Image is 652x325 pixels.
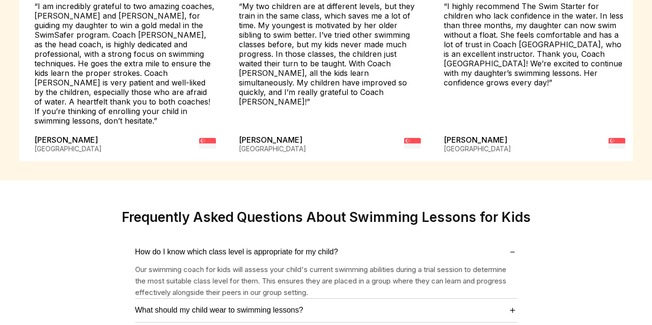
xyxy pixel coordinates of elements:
div: [PERSON_NAME] [444,135,511,154]
span: What should my child wear to swimming lessons? [135,306,303,315]
img: flag [199,135,216,152]
div: [PERSON_NAME] [239,135,306,154]
span: How do I know which class level is appropriate for my child? [135,248,338,256]
span: Our swimming coach for kids will assess your child's current swimming abilities during a trial se... [135,265,506,297]
div: [GEOGRAPHIC_DATA] [444,145,511,153]
img: flag [609,135,625,152]
div: [GEOGRAPHIC_DATA] [34,145,102,153]
span: ＋ [508,304,517,316]
button: How do I know which class level is appropriate for my child?－ [135,245,517,258]
span: － [508,245,517,258]
button: What should my child wear to swimming lessons?＋ [135,304,517,316]
div: [GEOGRAPHIC_DATA] [239,145,306,153]
h2: Frequently Asked Questions About Swimming Lessons for Kids [122,209,531,225]
div: [PERSON_NAME] [34,135,102,154]
img: flag [404,135,421,152]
